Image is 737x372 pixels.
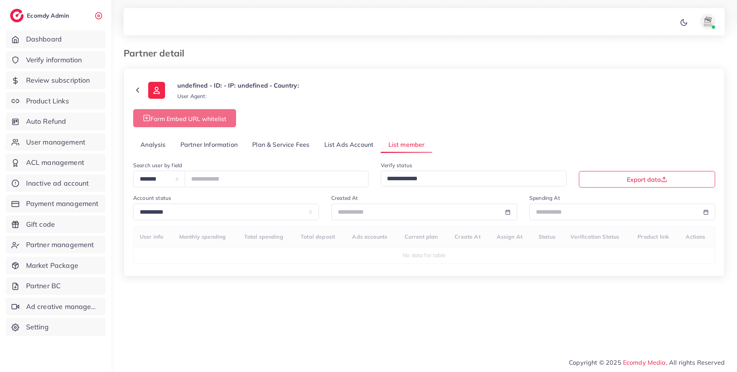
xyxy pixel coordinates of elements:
[26,281,61,291] span: Partner BC
[627,176,667,183] span: Export data
[6,298,106,316] a: Ad creative management
[317,136,381,153] a: List Ads Account
[10,9,71,22] a: logoEcomdy Admin
[6,133,106,151] a: User management
[6,277,106,295] a: Partner BC
[6,236,106,254] a: Partner management
[173,136,245,153] a: Partner Information
[6,257,106,274] a: Market Package
[384,173,557,185] input: Search for option
[26,240,94,250] span: Partner management
[26,322,49,332] span: Setting
[6,195,106,213] a: Payment management
[10,9,24,22] img: logo
[26,219,55,229] span: Gift code
[381,136,432,153] a: List member
[6,318,106,336] a: Setting
[691,14,719,29] a: avatar
[6,113,106,130] a: Auto Refund
[26,96,69,106] span: Product Links
[26,75,90,85] span: Review subscription
[177,92,207,100] small: User Agent:
[666,358,725,367] span: , All rights Reserved
[26,199,99,209] span: Payment management
[177,81,299,90] p: undefined - ID: - IP: undefined - Country:
[579,171,715,188] button: Export data
[27,12,71,19] h2: Ecomdy Admin
[26,302,100,312] span: Ad creative management
[26,34,62,44] span: Dashboard
[133,109,236,127] button: Form Embed URL whitelist
[26,261,78,271] span: Market Package
[245,136,317,153] a: Plan & Service Fees
[623,359,666,366] a: Ecomdy Media
[700,14,716,29] img: avatar
[26,158,84,168] span: ACL management
[6,174,106,192] a: Inactive ad account
[133,136,173,153] a: Analysis
[569,358,725,367] span: Copyright © 2025
[26,55,82,65] span: Verify information
[148,82,165,99] img: ic-user-info.36bf1079.svg
[124,48,190,59] h3: Partner detail
[26,116,66,126] span: Auto Refund
[26,178,89,188] span: Inactive ad account
[6,216,106,233] a: Gift code
[6,51,106,69] a: Verify information
[331,194,358,202] label: Created At
[381,161,412,169] label: Verify status
[381,171,567,186] div: Search for option
[6,71,106,89] a: Review subscription
[133,161,182,169] label: Search user by field
[6,30,106,48] a: Dashboard
[26,137,85,147] span: User management
[6,154,106,171] a: ACL management
[529,194,560,202] label: Spending At
[6,92,106,110] a: Product Links
[133,194,171,202] label: Account status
